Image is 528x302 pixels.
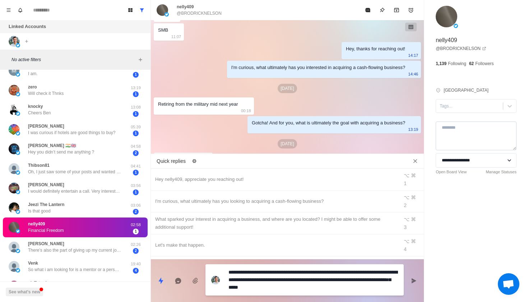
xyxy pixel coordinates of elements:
p: 02:58 [127,222,145,228]
p: 04:58 [127,143,145,150]
a: Manage Statuses [486,169,517,175]
p: 13:19 [127,85,145,91]
p: 04:41 [127,163,145,169]
button: Notifications [14,4,26,16]
div: ⌥ ⌘ 2 [404,193,420,209]
p: [GEOGRAPHIC_DATA] [444,87,488,93]
p: 11:07 [171,33,181,41]
img: picture [211,276,220,284]
p: [DATE] [278,84,297,93]
img: picture [157,4,168,16]
p: 62 [469,60,474,67]
p: I would definitely entertain a call. Very interested. Is this a call like your business model of ... [28,188,121,195]
p: [DATE] [278,139,297,148]
p: Oh, I just saw some of your posts and wanted to use your articles for some research to help with ... [28,169,121,175]
p: 19:01 [127,281,145,287]
div: SMB [158,26,168,34]
button: Add reminder [404,3,418,17]
p: Linked Accounts [9,23,46,30]
span: 2 [133,150,139,156]
span: 1 [133,91,139,97]
img: picture [454,24,458,28]
img: picture [9,36,19,47]
p: [PERSON_NAME] [28,123,64,129]
span: 2 [133,209,139,215]
button: Board View [125,4,136,16]
img: picture [16,92,20,96]
img: picture [16,131,20,136]
span: 1 [133,111,139,117]
div: I'm curious, what ultimately has you interested in acquiring a cash-flowing business? [231,64,405,72]
a: Open chat [498,273,519,295]
img: picture [9,124,19,135]
img: picture [9,163,19,174]
img: picture [16,72,20,77]
img: picture [9,222,19,233]
p: nelly409 [28,221,45,227]
p: No active filters [11,56,136,63]
p: 19:40 [127,261,145,267]
p: [PERSON_NAME] [28,241,64,247]
p: 14:46 [408,70,418,78]
span: 2 [133,248,139,254]
span: 1 [133,72,139,78]
img: picture [9,65,19,76]
p: Following [448,60,466,67]
p: Cheers Ben [28,110,51,116]
img: picture [16,111,20,116]
img: picture [16,229,20,233]
img: picture [16,190,20,194]
p: Hey you didn’t send me anything ? [28,149,94,155]
p: [PERSON_NAME] [28,182,64,188]
p: 05:39 [127,124,145,130]
p: There’s also the part of giving up my current job and income but I need to think long term. [28,247,121,253]
button: See what's new [6,288,43,296]
img: picture [16,43,20,47]
p: Followers [475,60,494,67]
p: I am. [28,70,38,77]
p: nelly409 [436,36,457,45]
img: picture [16,210,20,214]
div: Hey nelly409, appreciate you reaching out! [155,175,394,183]
div: ⌥ ⌘ 1 [404,171,420,187]
span: 1 [133,131,139,136]
p: 13:08 [127,104,145,110]
p: I was curious if hotels are good things to buy? [28,129,115,136]
p: Jeezi The Lantern [28,201,64,208]
p: knocky [28,103,43,110]
img: picture [9,183,19,193]
button: Reply with AI [171,274,185,288]
p: 03:06 [127,202,145,209]
img: picture [16,170,20,175]
img: picture [436,6,457,27]
p: 14:17 [408,51,418,59]
p: Is that good [28,208,51,214]
img: picture [16,268,20,273]
span: 1 [133,229,139,234]
div: Gotcha! And for you, what is ultimately the goal with acquiring a business? [252,119,405,127]
div: I'm curious, what ultimately has you looking to acquiring a cash-flowing business? [155,197,394,205]
button: Add media [188,274,203,288]
button: Menu [3,4,14,16]
p: Will check it Thnks [28,90,64,97]
p: So what i am looking for is a mentor or a person who is knowledgeable in the area in helping me f... [28,266,121,273]
button: Close quick replies [409,155,421,167]
p: 1,139 [436,60,446,67]
div: ⌥ ⌘ 4 [404,237,420,253]
img: picture [16,151,20,155]
img: picture [9,104,19,115]
img: picture [9,143,19,154]
div: Hey, thanks for reaching out! [346,45,405,53]
div: ⌥ ⌘ 3 [404,215,420,231]
button: Pin [375,3,389,17]
img: picture [165,12,169,17]
span: 1 [133,189,139,195]
button: Add filters [136,55,145,64]
div: Retiring from the military mid next year [158,100,238,108]
span: 4 [133,268,139,274]
button: Quick replies [154,274,168,288]
p: el_Tatonka [28,280,50,286]
button: Mark as read [361,3,375,17]
p: nelly409 [177,4,194,10]
p: 13:19 [408,125,418,133]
